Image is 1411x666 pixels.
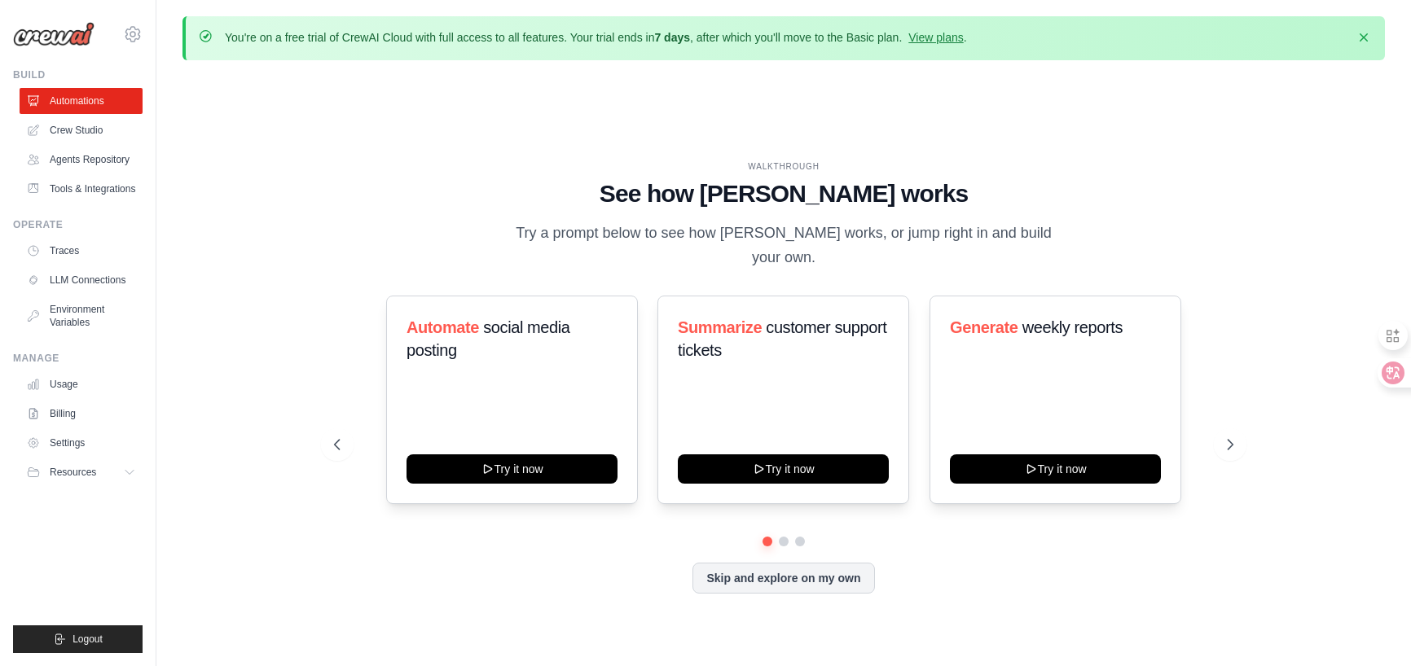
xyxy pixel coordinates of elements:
button: Try it now [678,454,889,484]
a: View plans [908,31,963,44]
p: Try a prompt below to see how [PERSON_NAME] works, or jump right in and build your own. [510,221,1057,269]
a: Crew Studio [20,117,143,143]
span: customer support tickets [678,318,886,359]
a: Tools & Integrations [20,176,143,202]
a: Environment Variables [20,296,143,335]
div: Build [13,68,143,81]
button: Try it now [950,454,1161,484]
span: social media posting [407,318,570,359]
img: Logo [13,22,95,46]
a: Billing [20,401,143,427]
span: Generate [950,318,1018,336]
span: Automate [407,318,479,336]
a: Agents Repository [20,147,143,173]
button: Try it now [407,454,618,484]
div: Manage [13,352,143,365]
div: WALKTHROUGH [334,160,1233,173]
span: Logout [73,633,103,646]
p: You're on a free trial of CrewAI Cloud with full access to all features. Your trial ends in , aft... [225,29,967,46]
span: Summarize [678,318,762,336]
a: Automations [20,88,143,114]
a: Usage [20,371,143,397]
a: LLM Connections [20,267,143,293]
h1: See how [PERSON_NAME] works [334,179,1233,208]
button: Logout [13,625,143,653]
span: Resources [50,466,96,479]
div: Operate [13,218,143,231]
button: Resources [20,459,143,485]
a: Traces [20,238,143,264]
button: Skip and explore on my own [692,563,874,594]
a: Settings [20,430,143,456]
strong: 7 days [654,31,690,44]
span: weekly reports [1022,318,1122,336]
